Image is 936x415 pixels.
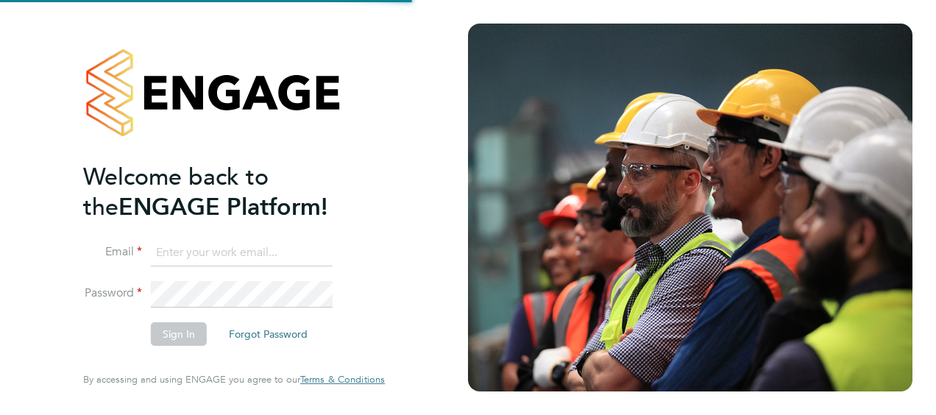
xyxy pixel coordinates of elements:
[300,374,385,386] a: Terms & Conditions
[83,285,142,301] label: Password
[151,240,333,266] input: Enter your work email...
[83,244,142,260] label: Email
[83,373,385,386] span: By accessing and using ENGAGE you agree to our
[151,322,207,346] button: Sign In
[300,373,385,386] span: Terms & Conditions
[83,163,269,221] span: Welcome back to the
[217,322,319,346] button: Forgot Password
[83,162,370,222] h2: ENGAGE Platform!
